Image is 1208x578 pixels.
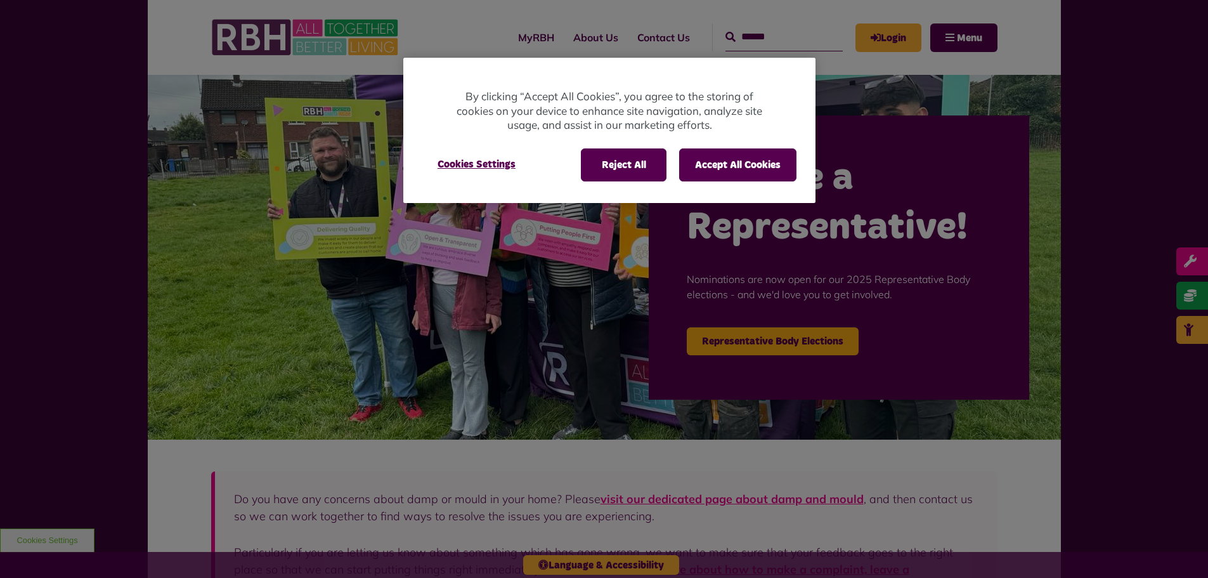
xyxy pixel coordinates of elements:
div: Privacy [403,58,815,203]
div: Cookie banner [403,58,815,203]
p: By clicking “Accept All Cookies”, you agree to the storing of cookies on your device to enhance s... [454,89,765,133]
button: Cookies Settings [422,148,531,180]
button: Reject All [581,148,666,181]
button: Accept All Cookies [679,148,796,181]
